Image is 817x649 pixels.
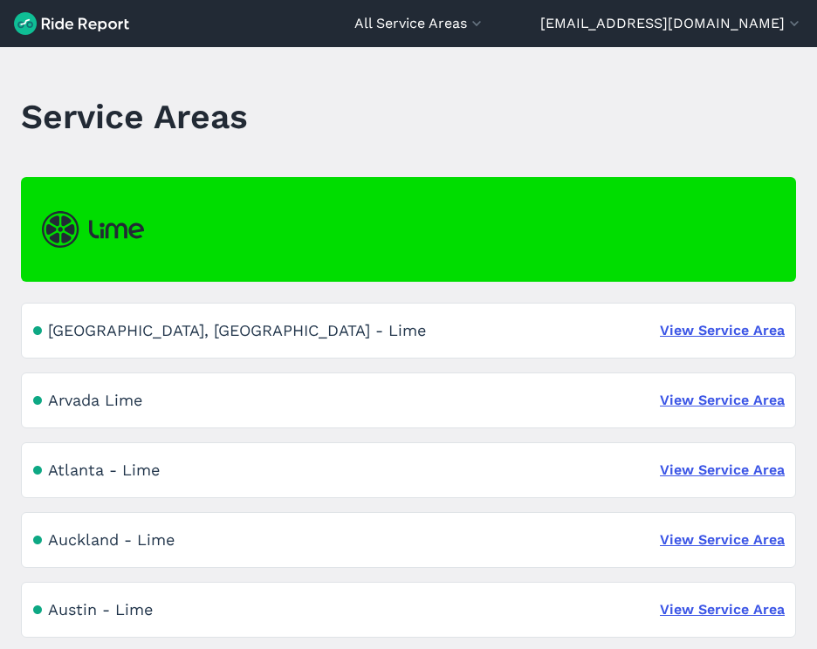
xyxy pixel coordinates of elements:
[660,460,785,481] a: View Service Area
[14,12,129,35] img: Ride Report
[540,13,803,34] button: [EMAIL_ADDRESS][DOMAIN_NAME]
[48,390,142,411] div: Arvada Lime
[660,529,785,550] a: View Service Area
[48,599,153,620] div: Austin - Lime
[48,320,426,341] div: [GEOGRAPHIC_DATA], [GEOGRAPHIC_DATA] - Lime
[48,460,160,481] div: Atlanta - Lime
[48,529,175,550] div: Auckland - Lime
[354,13,485,34] button: All Service Areas
[660,390,785,411] a: View Service Area
[660,320,785,341] a: View Service Area
[42,211,144,248] img: Lime
[660,599,785,620] a: View Service Area
[21,92,248,140] h1: Service Areas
